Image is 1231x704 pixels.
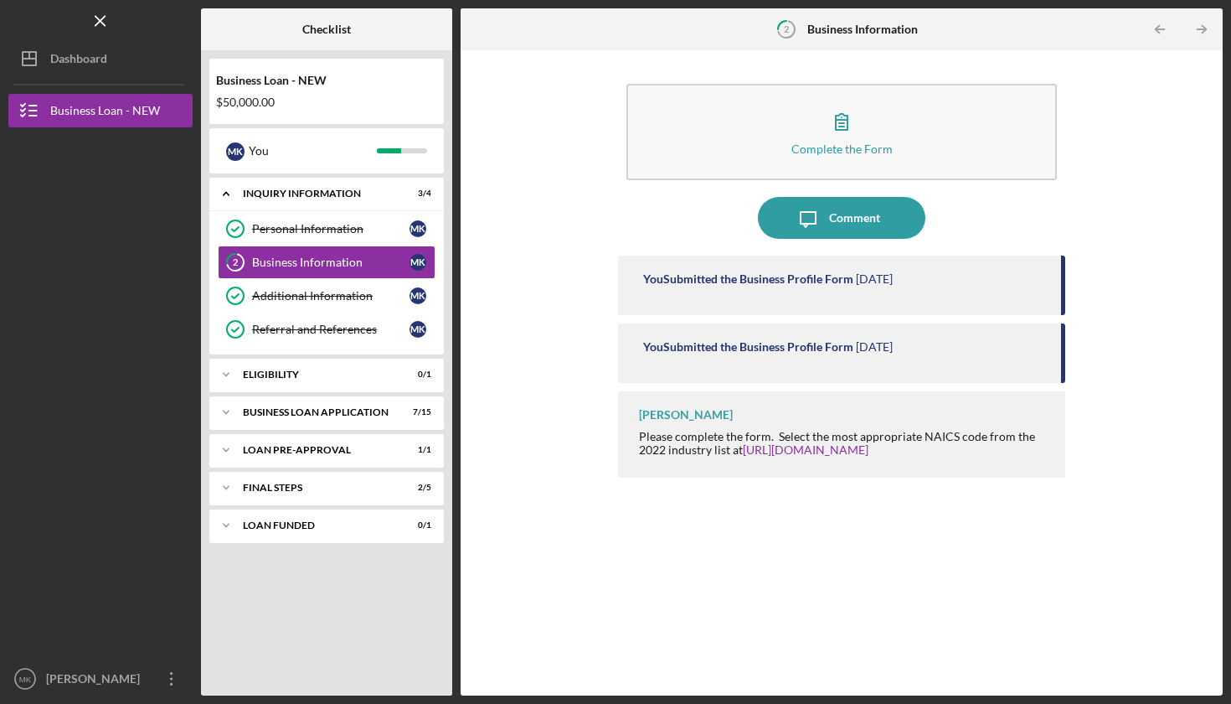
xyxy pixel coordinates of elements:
b: Business Information [807,23,918,36]
div: BUSINESS LOAN APPLICATION [243,407,389,417]
div: M K [409,254,426,271]
button: Business Loan - NEW [8,94,193,127]
div: Referral and References [252,323,409,336]
div: Business Loan - NEW [50,94,160,132]
a: Personal InformationMK [218,212,435,246]
div: Business Information [252,256,409,269]
button: Comment [758,197,925,239]
div: Please complete the form. Select the most appropriate NAICS code from the 2022 industry list at [639,430,1048,457]
div: Dashboard [50,42,107,80]
div: [PERSON_NAME] [639,408,733,422]
div: You [249,137,377,165]
div: Complete the Form [791,142,893,155]
div: $50,000.00 [216,96,437,109]
div: 1 / 1 [401,445,431,455]
div: M K [409,287,426,304]
button: Complete the Form [626,84,1057,180]
div: Business Loan - NEW [216,74,437,87]
div: You Submitted the Business Profile Form [643,340,853,354]
div: 7 / 15 [401,407,431,417]
a: Referral and ReferencesMK [218,313,435,346]
div: [PERSON_NAME] [42,662,151,700]
div: 3 / 4 [401,189,431,199]
div: FINAL STEPS [243,483,389,493]
div: 0 / 1 [401,520,431,531]
div: 0 / 1 [401,370,431,380]
div: LOAN PRE-APPROVAL [243,445,389,455]
div: LOAN FUNDED [243,520,389,531]
button: MK[PERSON_NAME] [8,662,193,696]
div: M K [226,142,245,161]
div: Personal Information [252,222,409,236]
div: 2 / 5 [401,483,431,493]
div: You Submitted the Business Profile Form [643,272,853,286]
button: Dashboard [8,42,193,75]
time: 2025-09-09 13:35 [856,340,893,354]
a: [URL][DOMAIN_NAME] [743,443,868,457]
div: Additional Information [252,289,409,303]
div: M K [409,220,426,237]
text: MK [19,675,32,684]
div: Comment [829,197,880,239]
tspan: 2 [233,257,238,268]
div: M K [409,321,426,338]
a: Additional InformationMK [218,279,435,313]
div: ELIGIBILITY [243,370,389,380]
b: Checklist [302,23,351,36]
a: 2Business InformationMK [218,246,435,279]
tspan: 2 [784,23,789,34]
div: INQUIRY INFORMATION [243,189,389,199]
time: 2025-09-23 17:20 [856,272,893,286]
